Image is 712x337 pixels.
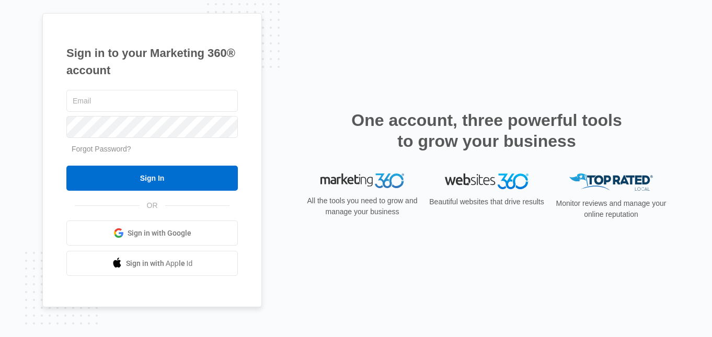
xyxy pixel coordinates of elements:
[140,200,165,211] span: OR
[553,198,670,220] p: Monitor reviews and manage your online reputation
[320,173,404,188] img: Marketing 360
[304,195,421,217] p: All the tools you need to grow and manage your business
[66,90,238,112] input: Email
[66,220,238,246] a: Sign in with Google
[348,110,625,152] h2: One account, three powerful tools to grow your business
[66,251,238,276] a: Sign in with Apple Id
[126,258,193,269] span: Sign in with Apple Id
[569,173,653,191] img: Top Rated Local
[445,173,529,189] img: Websites 360
[66,44,238,79] h1: Sign in to your Marketing 360® account
[66,166,238,191] input: Sign In
[428,196,545,207] p: Beautiful websites that drive results
[72,145,131,153] a: Forgot Password?
[128,228,191,239] span: Sign in with Google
